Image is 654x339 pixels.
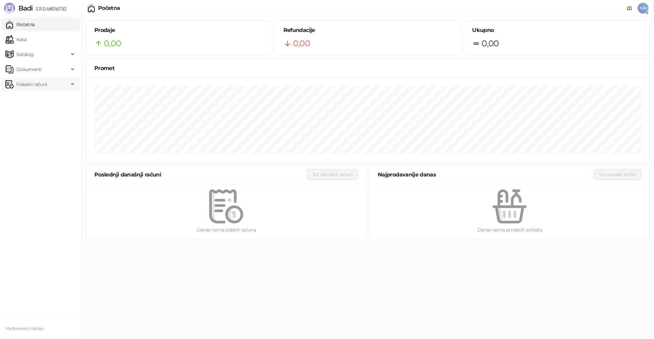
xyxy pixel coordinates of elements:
span: Katalog [16,48,34,61]
small: Mediteraneo holidays [5,326,44,331]
div: Poslednji današnji računi [94,170,307,179]
span: MH [638,3,649,14]
h5: Prodaje [94,26,264,34]
a: Početna [5,18,35,31]
div: Promet [94,64,641,72]
span: 0,00 [104,37,121,50]
button: Svi prodati artikli [594,169,641,180]
img: Logo [4,3,15,14]
span: 0,00 [482,37,499,50]
h5: Refundacije [283,26,453,34]
div: Danas nema izdatih računa [97,226,355,234]
span: 3.11.0-b80b730 [33,6,66,12]
a: Dokumentacija [624,3,635,14]
span: 0,00 [293,37,310,50]
span: Badi [18,4,33,12]
span: Fiskalni računi [16,78,47,91]
h5: Ukupno [472,26,641,34]
div: Najprodavanije danas [378,170,594,179]
a: Kasa [5,33,27,46]
span: Dokumenti [16,63,42,76]
div: Danas nema prodatih artikala [380,226,639,234]
div: Početna [98,5,120,11]
button: Svi današnji računi [307,169,358,180]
